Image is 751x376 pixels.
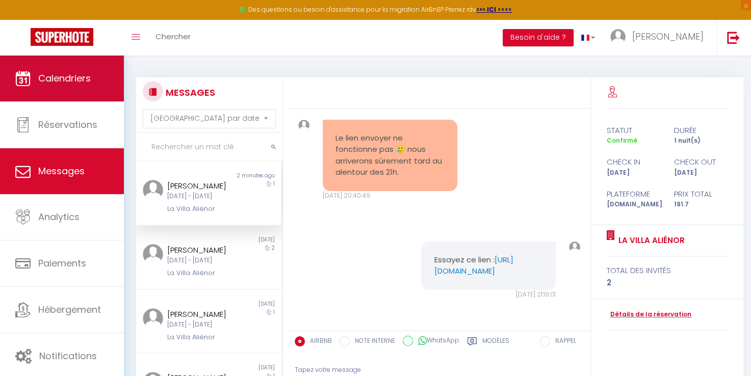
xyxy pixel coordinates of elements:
[209,300,281,308] div: [DATE]
[273,308,275,316] span: 1
[727,31,740,44] img: logout
[272,244,275,252] span: 2
[148,20,198,56] a: Chercher
[39,350,97,362] span: Notifications
[167,256,239,265] div: [DATE] - [DATE]
[632,30,704,43] span: [PERSON_NAME]
[167,320,239,330] div: [DATE] - [DATE]
[167,332,239,342] div: La Villa Aliénor
[167,268,239,278] div: La Villa Aliénor
[167,180,239,192] div: [PERSON_NAME]
[335,132,445,178] pre: Le lien envoyer ne fonctionne pas 🥲 nous arriverons sûrement tard au alentour des 21h.
[610,29,626,44] img: ...
[38,118,97,131] span: Réservations
[31,28,93,46] img: Super Booking
[607,264,728,277] div: total des invités
[209,364,281,372] div: [DATE]
[434,254,543,277] pre: Essayez ce lien :
[38,303,101,316] span: Hébergement
[667,124,735,137] div: durée
[600,200,667,209] div: [DOMAIN_NAME]
[167,308,239,320] div: [PERSON_NAME]
[167,204,239,214] div: La Villa Aliénor
[434,254,513,277] a: [URL][DOMAIN_NAME]
[667,156,735,168] div: check out
[305,336,332,347] label: AIRBNB
[603,20,716,56] a: ... [PERSON_NAME]
[482,336,509,349] label: Modèles
[607,277,728,289] div: 2
[350,336,395,347] label: NOTE INTERNE
[503,29,574,46] button: Besoin d'aide ?
[323,191,457,201] div: [DATE] 20:40:49
[298,120,309,131] img: ...
[607,310,691,319] a: Détails de la réservation
[143,308,163,329] img: ...
[209,172,281,180] div: 2 minutes ago
[38,210,80,223] span: Analytics
[667,188,735,200] div: Prix total
[569,241,580,253] img: ...
[38,165,85,177] span: Messages
[156,31,191,42] span: Chercher
[143,244,163,264] img: ...
[38,72,91,85] span: Calendriers
[600,156,667,168] div: check in
[413,336,459,347] label: WhatsApp
[667,136,735,146] div: 1 nuit(s)
[667,200,735,209] div: 191.7
[209,236,281,244] div: [DATE]
[600,168,667,178] div: [DATE]
[615,234,685,247] a: La Villa Aliénor
[600,124,667,137] div: statut
[600,188,667,200] div: Plateforme
[550,336,576,347] label: RAPPEL
[163,81,215,104] h3: MESSAGES
[667,168,735,178] div: [DATE]
[607,136,637,145] span: Confirmé
[273,180,275,187] span: 1
[167,192,239,201] div: [DATE] - [DATE]
[167,244,239,256] div: [PERSON_NAME]
[143,180,163,200] img: ...
[38,257,86,270] span: Paiements
[136,133,282,162] input: Rechercher un mot clé
[476,5,512,14] a: >>> ICI <<<<
[421,290,556,300] div: [DATE] 21:19:01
